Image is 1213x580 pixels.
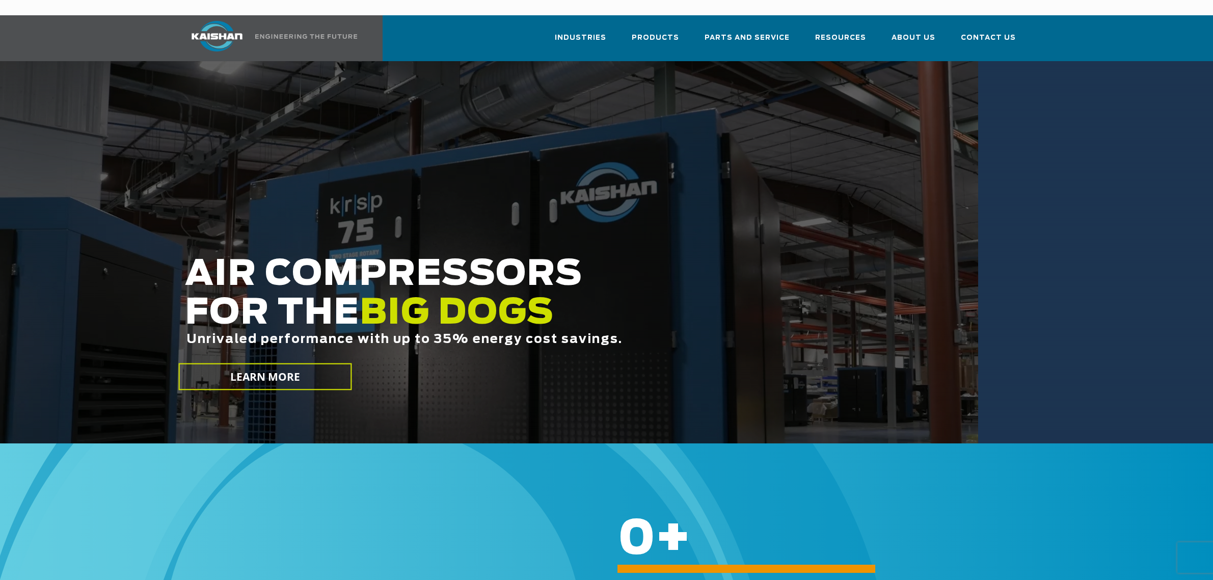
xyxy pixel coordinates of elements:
a: Products [632,24,679,59]
span: Resources [815,32,866,44]
span: BIG DOGS [360,296,554,331]
span: Industries [555,32,606,44]
span: 0 [618,516,655,563]
span: Contact Us [961,32,1016,44]
span: Unrivaled performance with up to 35% energy cost savings. [186,333,623,346]
span: About Us [892,32,935,44]
a: Parts and Service [705,24,790,59]
span: LEARN MORE [230,370,300,384]
a: Contact Us [961,24,1016,59]
span: Parts and Service [705,32,790,44]
img: Engineering the future [255,34,357,39]
h6: + [618,533,1165,546]
a: Industries [555,24,606,59]
a: Kaishan USA [179,15,359,61]
a: LEARN MORE [178,363,352,390]
img: kaishan logo [179,21,255,51]
span: Products [632,32,679,44]
h2: AIR COMPRESSORS FOR THE [185,255,886,378]
a: Resources [815,24,866,59]
a: About Us [892,24,935,59]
